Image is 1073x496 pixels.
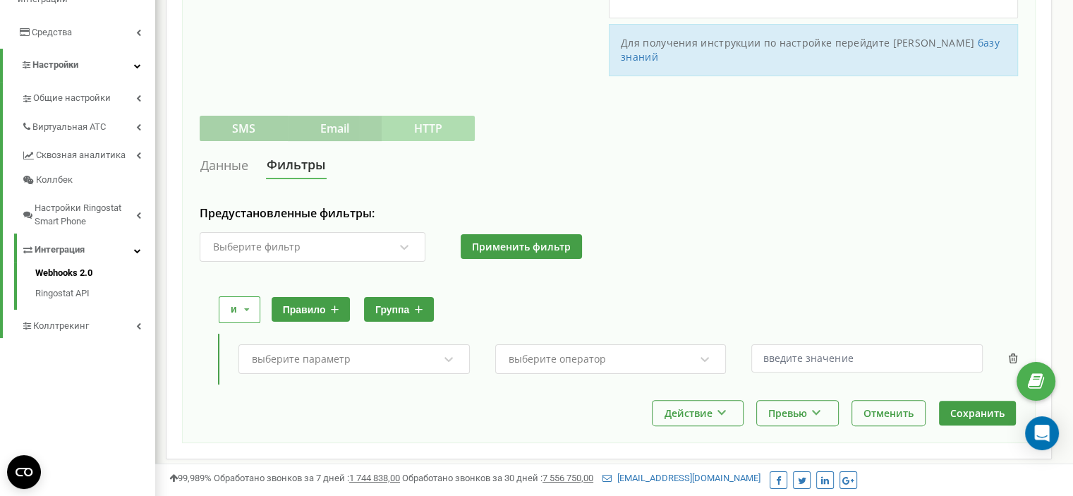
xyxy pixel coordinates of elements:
[751,344,983,373] input: введите значение
[402,473,593,483] span: Обработано звонков за 30 дней :
[621,36,1000,63] a: базу знаний
[21,111,155,140] a: Виртуальная АТС
[364,297,434,322] button: группа
[200,152,249,179] a: Данные
[21,310,155,339] a: Коллтрекинг
[32,59,78,70] span: Настройки
[653,401,743,425] button: Действие
[35,267,155,284] a: Webhooks 2.0
[33,320,89,333] span: Коллтрекинг
[36,149,126,162] span: Сквозная аналитика
[252,354,351,364] div: выберите параметр
[35,284,155,301] a: Ringostat API
[939,401,1016,425] button: Сохранить
[21,139,155,168] a: Сквозная аналитика
[33,92,111,105] span: Общие настройки
[461,234,582,259] button: Применить фильтр
[32,27,72,37] span: Средства
[35,243,85,257] span: Интеграция
[509,354,606,364] div: выберите оператор
[231,303,237,316] div: и
[266,152,327,179] a: Фильтры
[213,242,301,252] div: Выберите фильтр
[542,473,593,483] u: 7 556 750,00
[272,297,351,322] button: правило
[21,168,155,193] a: Коллбек
[169,473,212,483] span: 99,989%
[21,192,155,234] a: Настройки Ringostat Smart Phone
[21,234,155,262] a: Интеграция
[21,82,155,111] a: Общие настройки
[200,206,1018,222] label: Предустановленные фильтры:
[35,202,136,228] span: Настройки Ringostat Smart Phone
[621,36,1006,64] p: Для получения инструкции по настройке перейдите [PERSON_NAME]
[852,401,925,425] button: Отменить
[1025,416,1059,450] div: Open Intercom Messenger
[7,455,41,489] button: Open CMP widget
[757,401,838,425] button: Превью
[36,174,73,187] span: Коллбек
[32,121,106,134] span: Виртуальная АТС
[602,473,760,483] a: [EMAIL_ADDRESS][DOMAIN_NAME]
[214,473,400,483] span: Обработано звонков за 7 дней :
[3,49,155,82] a: Настройки
[349,473,400,483] u: 1 744 838,00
